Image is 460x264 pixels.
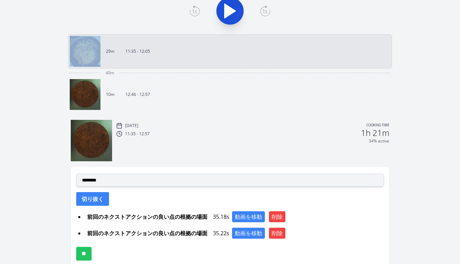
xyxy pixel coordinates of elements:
[125,123,138,128] p: [DATE]
[106,92,114,97] p: 10m
[361,129,389,137] h2: 1h 21m
[269,228,285,239] button: 削除
[232,228,265,239] button: 動画を移動
[369,138,389,144] p: 34% active
[76,192,109,206] button: 切り抜く
[125,49,150,54] p: 11:35 - 12:05
[71,120,112,161] img: 250826034701_thumb.jpeg
[232,211,265,222] button: 動画を移動
[106,70,114,76] span: 40m
[84,228,384,239] div: 35.22s
[84,228,210,239] span: 前回のネクストアクションの良い点の根拠の場面
[84,211,210,222] span: 前回のネクストアクションの良い点の根拠の場面
[70,36,100,67] img: 250826023623_thumb.jpeg
[269,211,285,222] button: 削除
[125,131,150,137] p: 11:35 - 12:57
[366,123,389,129] p: Cooking time
[70,79,100,110] img: 250826034701_thumb.jpeg
[106,49,114,54] p: 29m
[125,92,150,97] p: 12:46 - 12:57
[84,211,384,222] div: 35.18s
